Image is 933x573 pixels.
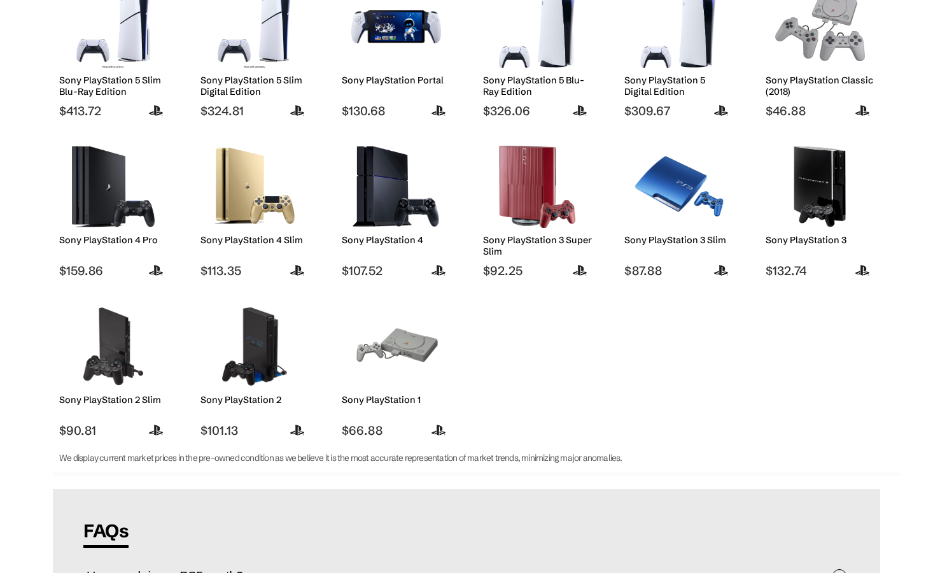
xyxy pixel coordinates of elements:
img: Sony PlayStation 4 Slim [210,145,300,228]
span: $309.67 [624,103,733,118]
img: sony-logo [709,262,733,278]
a: Sony PlayStation 3 Super Slim Sony PlayStation 3 Super Slim $92.25 sony-logo [477,139,598,278]
a: Sony PlayStation 1 Sony PlayStation 1 $66.88 sony-logo [335,299,456,438]
span: $90.81 [59,423,168,438]
a: Sony PlayStation 2 Sony PlayStation 2 $101.13 sony-logo [194,299,315,438]
img: Sony PlayStation 4 Pro [69,145,158,228]
h2: Sony PlayStation Portal [342,74,451,86]
img: sony-logo [285,103,309,118]
h2: Sony PlayStation 5 Slim Blu-Ray Edition [59,74,168,97]
img: sony-logo [285,422,309,438]
h2: Sony PlayStation 2 [200,394,309,406]
h2: Sony PlayStation 4 [342,234,451,246]
h2: Sony PlayStation 2 Slim [59,394,168,406]
img: Sony PlayStation 3 Super Slim [493,145,582,228]
img: sony-logo [850,103,874,118]
img: sony-logo [144,422,168,438]
span: $159.86 [59,263,168,278]
img: sony-logo [568,103,592,118]
span: $46.88 [766,103,874,118]
img: Sony PlayStation 2 Slim [69,305,158,388]
img: sony-logo [426,103,451,118]
a: Sony PlayStation 3 Sony PlayStation 3 $132.74 sony-logo [759,139,880,278]
span: $326.06 [483,103,592,118]
span: $113.35 [200,263,309,278]
a: Sony PlayStation 2 Slim Sony PlayStation 2 Slim $90.81 sony-logo [53,299,174,438]
span: $132.74 [766,263,874,278]
h2: Sony PlayStation Classic (2018) [766,74,874,97]
p: We display current market prices in the pre-owned condition as we believe it is the most accurate... [59,451,853,466]
span: $101.13 [200,423,309,438]
img: Sony PlayStation 1 [351,305,441,388]
img: Sony PlayStation 4 [351,145,441,228]
a: Sony PlayStation 3 Slim Sony PlayStation 3 Slim $87.88 sony-logo [618,139,739,278]
span: $107.52 [342,263,451,278]
span: $413.72 [59,103,168,118]
a: Sony PlayStation 4 Sony PlayStation 4 $107.52 sony-logo [335,139,456,278]
span: $130.68 [342,103,451,118]
a: Sony PlayStation 4 Slim Sony PlayStation 4 Slim $113.35 sony-logo [194,139,315,278]
img: Sony PlayStation 3 Slim [634,145,724,228]
img: sony-logo [709,103,733,118]
h2: Sony PlayStation 3 Slim [624,234,733,246]
h2: Sony PlayStation 5 Blu-Ray Edition [483,74,592,97]
img: sony-logo [285,262,309,278]
img: Sony PlayStation 3 [775,145,865,228]
span: $324.81 [200,103,309,118]
span: $87.88 [624,263,733,278]
h2: Sony PlayStation 3 Super Slim [483,234,592,257]
h2: Sony PlayStation 4 Slim [200,234,309,246]
span: $92.25 [483,263,592,278]
h2: Sony PlayStation 4 Pro [59,234,168,246]
a: Sony PlayStation 4 Pro Sony PlayStation 4 Pro $159.86 sony-logo [53,139,174,278]
h2: Sony PlayStation 1 [342,394,451,406]
span: FAQs [83,520,129,548]
img: sony-logo [426,262,451,278]
img: sony-logo [568,262,592,278]
img: Sony PlayStation 2 [210,305,300,388]
img: sony-logo [850,262,874,278]
h2: Sony PlayStation 5 Digital Edition [624,74,733,97]
img: sony-logo [144,262,168,278]
h2: Sony PlayStation 5 Slim Digital Edition [200,74,309,97]
img: sony-logo [426,422,451,438]
h2: Sony PlayStation 3 [766,234,874,246]
span: $66.88 [342,423,451,438]
img: sony-logo [144,103,168,118]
